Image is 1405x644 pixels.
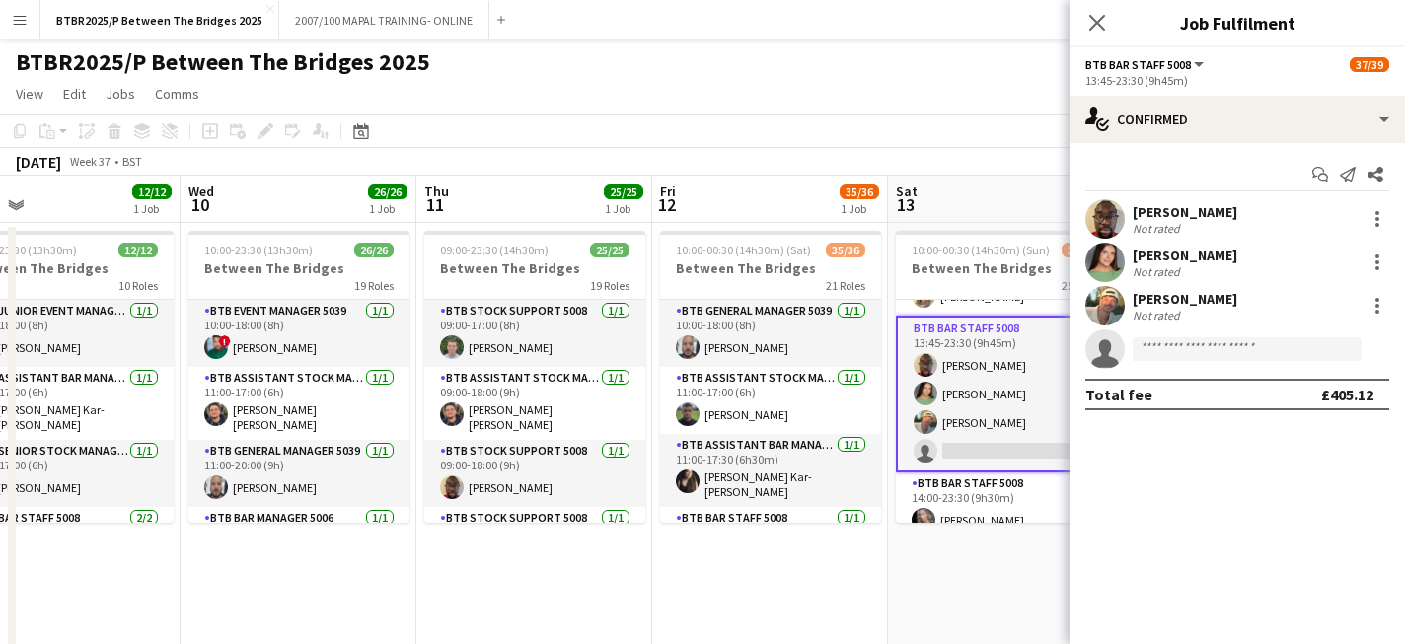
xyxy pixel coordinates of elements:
div: [PERSON_NAME] [1133,247,1237,264]
span: 13 [893,193,918,216]
span: 26/26 [354,243,394,257]
div: BST [122,154,142,169]
span: 19 Roles [354,278,394,293]
app-card-role: BTB General Manager 50391/111:00-20:00 (9h)[PERSON_NAME] [188,440,409,507]
div: 13:45-23:30 (9h45m) [1085,73,1389,88]
app-card-role: BTB Assistant Stock Manager 50061/109:00-18:00 (9h)[PERSON_NAME] [PERSON_NAME] [424,367,645,440]
app-card-role: BTB Stock support 50081/109:00-18:00 (9h)[PERSON_NAME] [424,440,645,507]
span: Fri [660,182,676,200]
span: 26/26 [368,184,407,199]
app-card-role: BTB Bar Staff 50081/1 [660,507,881,574]
span: 35/36 [840,184,879,199]
app-card-role: BTB Bar Staff 50081/114:00-23:30 (9h30m)[PERSON_NAME] [896,472,1117,539]
span: Sat [896,182,918,200]
span: 37/39 [1350,57,1389,72]
div: 1 Job [133,201,171,216]
div: [PERSON_NAME] [1133,203,1237,221]
span: 35/36 [826,243,865,257]
span: Thu [424,182,449,200]
app-card-role: BTB Assistant Stock Manager 50061/111:00-17:00 (6h)[PERSON_NAME] [PERSON_NAME] [188,367,409,440]
span: Comms [155,85,199,103]
span: BTB Bar Staff 5008 [1085,57,1191,72]
span: 11 [421,193,449,216]
span: Edit [63,85,86,103]
a: Jobs [98,81,143,107]
span: Wed [188,182,214,200]
div: Not rated [1133,308,1184,322]
span: 12/12 [132,184,172,199]
app-card-role: BTB Assistant Bar Manager 50061/111:00-17:30 (6h30m)[PERSON_NAME] Kar-[PERSON_NAME] [660,434,881,507]
span: 25 Roles [1062,278,1101,293]
a: Comms [147,81,207,107]
app-card-role: BTB Bar Manager 50061/1 [188,507,409,574]
app-job-card: 09:00-23:30 (14h30m)25/25Between The Bridges19 RolesBTB Stock support 50081/109:00-17:00 (8h)[PER... [424,231,645,523]
div: 1 Job [605,201,642,216]
span: 12 [657,193,676,216]
button: BTBR2025/P Between The Bridges 2025 [40,1,279,39]
div: Not rated [1133,264,1184,279]
div: £405.12 [1321,385,1373,404]
span: 10 [185,193,214,216]
span: 10:00-00:30 (14h30m) (Sun) [912,243,1050,257]
span: 10:00-23:30 (13h30m) [204,243,313,257]
button: 2007/100 MAPAL TRAINING- ONLINE [279,1,489,39]
span: 25/25 [604,184,643,199]
app-card-role: BTB Bar Staff 50083/413:45-23:30 (9h45m)[PERSON_NAME][PERSON_NAME][PERSON_NAME] [896,316,1117,472]
span: View [16,85,43,103]
h1: BTBR2025/P Between The Bridges 2025 [16,47,430,77]
h3: Job Fulfilment [1070,10,1405,36]
div: [DATE] [16,152,61,172]
span: ! [219,335,231,347]
app-card-role: BTB General Manager 50391/110:00-18:00 (8h)[PERSON_NAME] [660,300,881,367]
app-job-card: 10:00-23:30 (13h30m)26/26Between The Bridges19 RolesBTB Event Manager 50391/110:00-18:00 (8h)![PE... [188,231,409,523]
a: Edit [55,81,94,107]
h3: Between The Bridges [660,259,881,277]
app-card-role: BTB Event Manager 50391/110:00-18:00 (8h)![PERSON_NAME] [188,300,409,367]
h3: Between The Bridges [424,259,645,277]
h3: Between The Bridges [896,259,1117,277]
div: [PERSON_NAME] [1133,290,1237,308]
div: Confirmed [1070,96,1405,143]
div: Not rated [1133,221,1184,236]
span: 10 Roles [118,278,158,293]
div: 1 Job [369,201,407,216]
span: 37/39 [1062,243,1101,257]
a: View [8,81,51,107]
div: Total fee [1085,385,1152,404]
span: 09:00-23:30 (14h30m) [440,243,549,257]
div: 1 Job [841,201,878,216]
app-job-card: 10:00-00:30 (14h30m) (Sun)37/39Between The Bridges25 Roles[PERSON_NAME]BTB Host 50081/113:45-17:3... [896,231,1117,523]
span: 25/25 [590,243,629,257]
app-card-role: BTB Stock support 50081/109:00-17:00 (8h)[PERSON_NAME] [424,300,645,367]
h3: Between The Bridges [188,259,409,277]
app-card-role: BTB Assistant Stock Manager 50061/111:00-17:00 (6h)[PERSON_NAME] [660,367,881,434]
span: Jobs [106,85,135,103]
span: 12/12 [118,243,158,257]
app-card-role: BTB Stock support 50081/1 [424,507,645,574]
span: 19 Roles [590,278,629,293]
span: Week 37 [65,154,114,169]
span: 21 Roles [826,278,865,293]
button: BTB Bar Staff 5008 [1085,57,1207,72]
app-job-card: 10:00-00:30 (14h30m) (Sat)35/36Between The Bridges21 RolesBTB General Manager 50391/110:00-18:00 ... [660,231,881,523]
span: 10:00-00:30 (14h30m) (Sat) [676,243,811,257]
